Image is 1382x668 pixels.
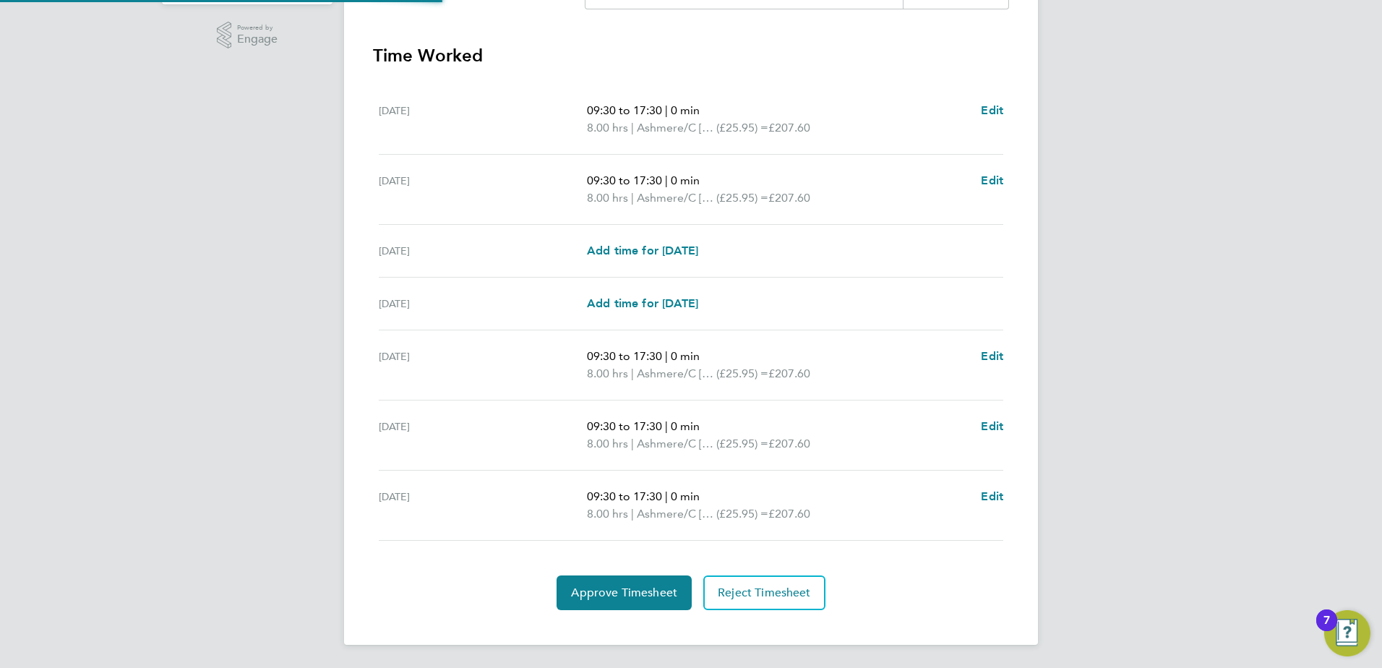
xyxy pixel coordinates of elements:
span: 09:30 to 17:30 [587,419,662,433]
button: Open Resource Center, 7 new notifications [1324,610,1370,656]
span: Ashmere/C [PERSON_NAME] [637,435,716,453]
span: | [631,191,634,205]
span: 8.00 hrs [587,121,628,134]
span: Add time for [DATE] [587,296,698,310]
div: [DATE] [379,348,587,382]
span: 0 min [671,489,700,503]
span: 8.00 hrs [587,367,628,380]
span: 09:30 to 17:30 [587,349,662,363]
span: 0 min [671,419,700,433]
span: | [665,103,668,117]
span: | [631,437,634,450]
span: £207.60 [768,507,810,521]
span: Edit [981,349,1003,363]
div: [DATE] [379,242,587,260]
span: £207.60 [768,437,810,450]
span: Edit [981,103,1003,117]
span: 09:30 to 17:30 [587,489,662,503]
span: 8.00 hrs [587,507,628,521]
span: Ashmere/C [PERSON_NAME] [637,119,716,137]
span: £207.60 [768,121,810,134]
span: | [665,349,668,363]
span: (£25.95) = [716,367,768,380]
span: Engage [237,33,278,46]
span: 09:30 to 17:30 [587,103,662,117]
span: Reject Timesheet [718,586,811,600]
a: Edit [981,102,1003,119]
span: Ashmere/C [PERSON_NAME] [637,505,716,523]
span: 0 min [671,174,700,187]
a: Edit [981,418,1003,435]
a: Add time for [DATE] [587,295,698,312]
span: Edit [981,419,1003,433]
a: Edit [981,348,1003,365]
span: | [665,419,668,433]
span: 09:30 to 17:30 [587,174,662,187]
span: | [631,367,634,380]
button: Reject Timesheet [703,575,825,610]
div: [DATE] [379,102,587,137]
span: 8.00 hrs [587,437,628,450]
span: £207.60 [768,191,810,205]
a: Edit [981,488,1003,505]
span: Edit [981,489,1003,503]
h3: Time Worked [373,44,1009,67]
span: Approve Timesheet [571,586,677,600]
span: Powered by [237,22,278,34]
span: Ashmere/C [PERSON_NAME] [637,189,716,207]
span: Add time for [DATE] [587,244,698,257]
span: Edit [981,174,1003,187]
a: Add time for [DATE] [587,242,698,260]
span: (£25.95) = [716,121,768,134]
span: (£25.95) = [716,507,768,521]
span: (£25.95) = [716,191,768,205]
button: Approve Timesheet [557,575,692,610]
a: Edit [981,172,1003,189]
span: | [665,174,668,187]
span: | [631,121,634,134]
span: | [665,489,668,503]
span: 0 min [671,349,700,363]
div: 7 [1323,620,1330,639]
span: £207.60 [768,367,810,380]
div: [DATE] [379,172,587,207]
span: | [631,507,634,521]
div: [DATE] [379,418,587,453]
div: [DATE] [379,488,587,523]
span: (£25.95) = [716,437,768,450]
span: Ashmere/C [PERSON_NAME] [637,365,716,382]
div: [DATE] [379,295,587,312]
span: 0 min [671,103,700,117]
span: 8.00 hrs [587,191,628,205]
a: Powered byEngage [217,22,278,49]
